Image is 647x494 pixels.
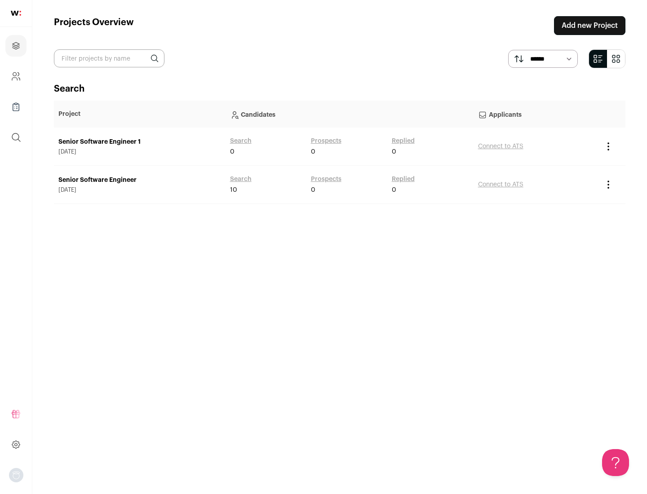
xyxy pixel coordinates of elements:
a: Connect to ATS [478,143,523,150]
span: 0 [392,185,396,194]
a: Senior Software Engineer [58,176,221,185]
a: Replied [392,137,415,146]
img: nopic.png [9,468,23,482]
input: Filter projects by name [54,49,164,67]
a: Senior Software Engineer 1 [58,137,221,146]
a: Prospects [311,137,341,146]
span: 10 [230,185,237,194]
h2: Search [54,83,625,95]
span: 0 [311,147,315,156]
button: Open dropdown [9,468,23,482]
a: Company and ATS Settings [5,66,27,87]
a: Search [230,175,252,184]
span: [DATE] [58,186,221,194]
a: Add new Project [554,16,625,35]
p: Project [58,110,221,119]
button: Project Actions [603,179,614,190]
a: Projects [5,35,27,57]
button: Project Actions [603,141,614,152]
span: 0 [230,147,235,156]
a: Connect to ATS [478,181,523,188]
h1: Projects Overview [54,16,134,35]
a: Replied [392,175,415,184]
span: 0 [311,185,315,194]
span: 0 [392,147,396,156]
a: Company Lists [5,96,27,118]
a: Search [230,137,252,146]
iframe: Help Scout Beacon - Open [602,449,629,476]
p: Candidates [230,105,469,123]
a: Prospects [311,175,341,184]
span: [DATE] [58,148,221,155]
p: Applicants [478,105,594,123]
img: wellfound-shorthand-0d5821cbd27db2630d0214b213865d53afaa358527fdda9d0ea32b1df1b89c2c.svg [11,11,21,16]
